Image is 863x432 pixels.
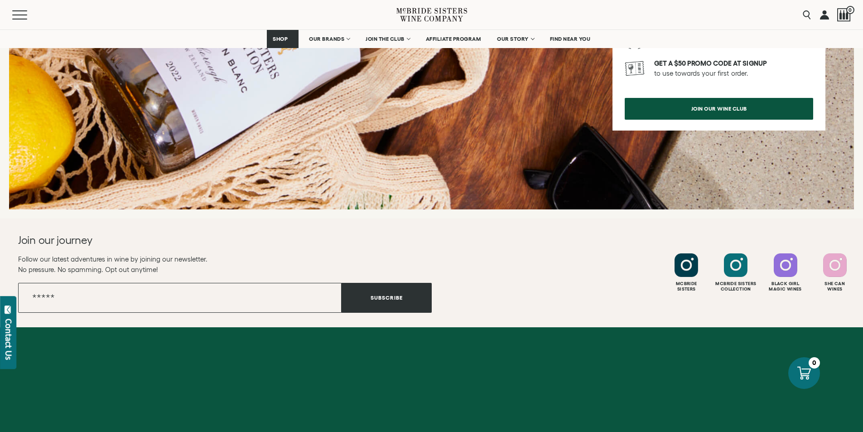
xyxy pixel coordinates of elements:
a: join our wine club [625,98,813,120]
a: OUR BRANDS [303,30,355,48]
span: AFFILIATE PROGRAM [426,36,481,42]
p: to use towards your first order. [654,58,813,78]
div: She Can Wines [811,281,858,292]
a: OUR STORY [491,30,540,48]
a: JOIN THE CLUB [360,30,415,48]
span: OUR BRANDS [309,36,344,42]
a: Follow Black Girl Magic Wines on Instagram Black GirlMagic Wines [762,253,809,292]
button: Subscribe [342,283,432,313]
a: FIND NEAR YOU [544,30,597,48]
h2: Join our journey [18,233,390,248]
a: Follow McBride Sisters on Instagram McbrideSisters [663,253,710,292]
div: Contact Us [4,319,13,360]
span: FIND NEAR YOU [550,36,591,42]
strong: Get a $50 promo code at signup [654,59,767,67]
span: JOIN THE CLUB [366,36,405,42]
div: Mcbride Sisters Collection [712,281,759,292]
div: Black Girl Magic Wines [762,281,809,292]
a: SHOP [267,30,299,48]
span: join our wine club [675,100,763,117]
p: Follow our latest adventures in wine by joining our newsletter. No pressure. No spamming. Opt out... [18,254,432,275]
input: Email [18,283,342,313]
div: 0 [809,357,820,369]
button: Mobile Menu Trigger [12,10,45,19]
a: Follow SHE CAN Wines on Instagram She CanWines [811,253,858,292]
span: SHOP [273,36,288,42]
div: Mcbride Sisters [663,281,710,292]
span: OUR STORY [497,36,529,42]
a: Follow McBride Sisters Collection on Instagram Mcbride SistersCollection [712,253,759,292]
span: 0 [846,6,854,14]
a: AFFILIATE PROGRAM [420,30,487,48]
